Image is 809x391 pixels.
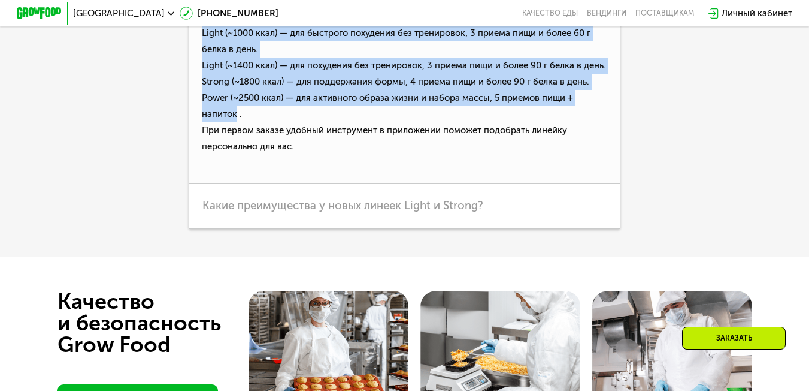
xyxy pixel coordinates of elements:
div: Качество и безопасность Grow Food [57,291,265,356]
a: Качество еды [522,9,578,18]
span: [GEOGRAPHIC_DATA] [73,9,165,18]
div: Личный кабинет [722,7,792,20]
div: Заказать [682,327,786,350]
a: [PHONE_NUMBER] [180,7,278,20]
div: поставщикам [635,9,694,18]
a: Вендинги [587,9,626,18]
p: В Grow Food есть разные линейки питания (от 1000 до 2500 ккал) под любые цели: Light (~1000 ккал)... [189,1,620,184]
span: Какие преимущества у новых линеек Light и Strong? [202,198,483,212]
